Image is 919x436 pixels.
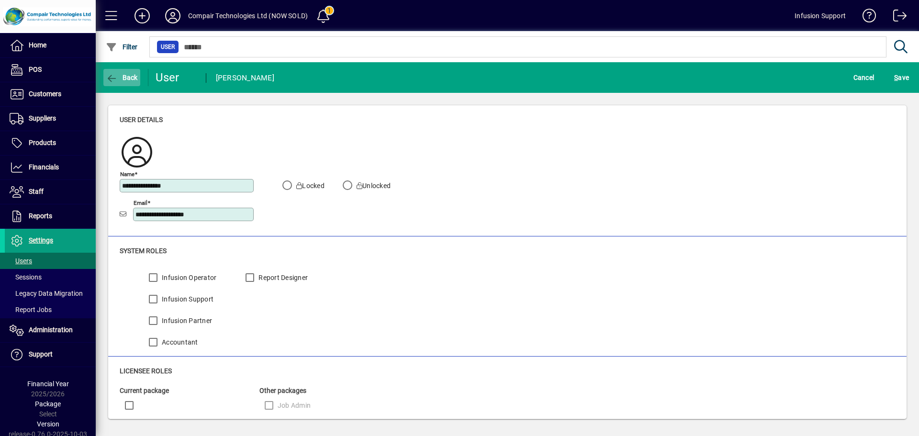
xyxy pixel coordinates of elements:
mat-label: Name [120,170,134,177]
span: User [161,42,175,52]
a: Legacy Data Migration [5,285,96,302]
span: Version [37,420,59,428]
label: Unlocked [355,181,391,190]
span: Cancel [853,70,874,85]
a: Home [5,34,96,57]
label: Locked [294,181,325,190]
a: Sessions [5,269,96,285]
a: Staff [5,180,96,204]
a: Users [5,253,96,269]
span: Report Jobs [10,306,52,313]
button: Filter [103,38,140,56]
a: Support [5,343,96,367]
span: User details [120,116,163,123]
span: Support [29,350,53,358]
span: Administration [29,326,73,334]
div: Compair Technologies Ltd (NOW SOLD) [188,8,308,23]
span: S [894,74,898,81]
span: Other packages [259,387,306,394]
a: Knowledge Base [855,2,876,33]
span: Settings [29,236,53,244]
app-page-header-button: Back [96,69,148,86]
div: User [156,70,196,85]
button: Back [103,69,140,86]
a: POS [5,58,96,82]
button: Profile [157,7,188,24]
span: Financials [29,163,59,171]
a: Products [5,131,96,155]
div: [PERSON_NAME] [216,70,274,86]
span: Users [10,257,32,265]
span: Sessions [10,273,42,281]
span: Filter [106,43,138,51]
span: Package [35,400,61,408]
a: Customers [5,82,96,106]
span: System roles [120,247,167,255]
a: Logout [886,2,907,33]
label: Report Designer [257,273,308,282]
span: ave [894,70,909,85]
a: Administration [5,318,96,342]
button: Add [127,7,157,24]
span: Home [29,41,46,49]
label: Infusion Operator [160,273,216,282]
button: Cancel [851,69,877,86]
mat-label: Email [134,199,147,206]
span: Current package [120,387,169,394]
span: Legacy Data Migration [10,290,83,297]
span: Suppliers [29,114,56,122]
span: Financial Year [27,380,69,388]
span: Staff [29,188,44,195]
label: Accountant [160,337,198,347]
span: Customers [29,90,61,98]
span: Licensee roles [120,367,172,375]
span: Reports [29,212,52,220]
span: POS [29,66,42,73]
span: Products [29,139,56,146]
label: Infusion Partner [160,316,212,325]
a: Suppliers [5,107,96,131]
span: Back [106,74,138,81]
a: Financials [5,156,96,179]
div: Infusion Support [795,8,846,23]
button: Save [892,69,911,86]
a: Reports [5,204,96,228]
label: Infusion Support [160,294,213,304]
a: Report Jobs [5,302,96,318]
